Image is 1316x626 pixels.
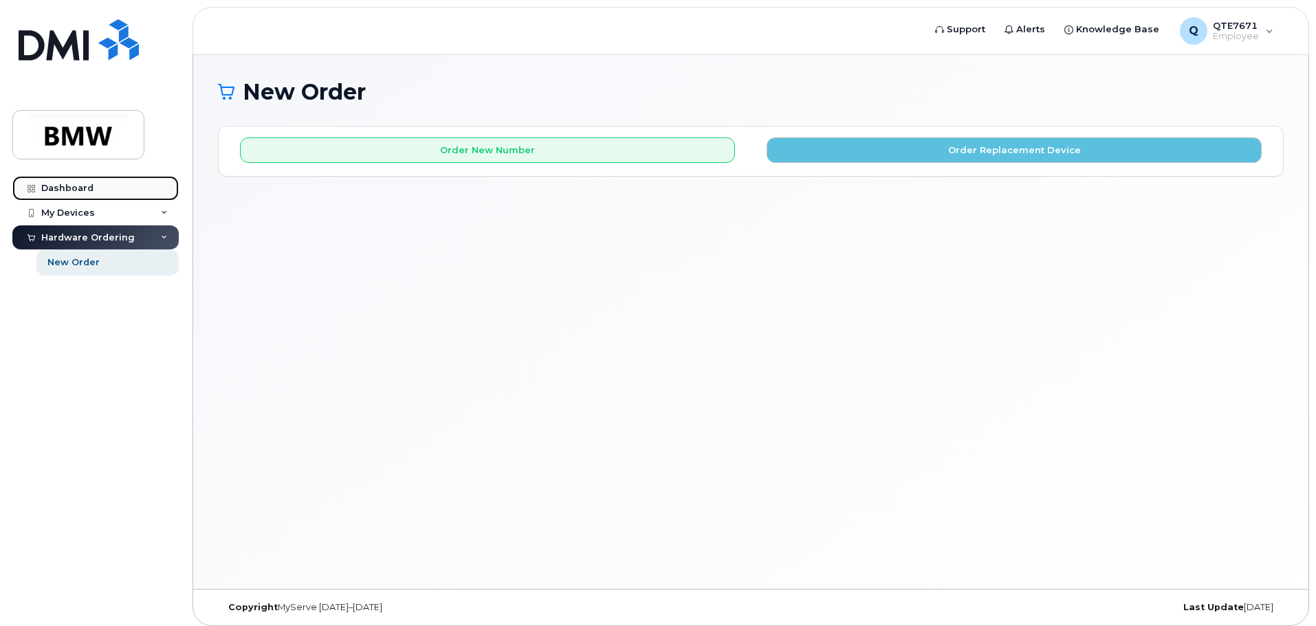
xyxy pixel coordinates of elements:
div: [DATE] [928,602,1284,613]
h1: New Order [218,80,1284,104]
strong: Last Update [1183,602,1244,612]
button: Order New Number [240,137,735,163]
iframe: Messenger Launcher [1256,566,1306,616]
button: Order Replacement Device [767,137,1262,163]
div: MyServe [DATE]–[DATE] [218,602,573,613]
strong: Copyright [228,602,278,612]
